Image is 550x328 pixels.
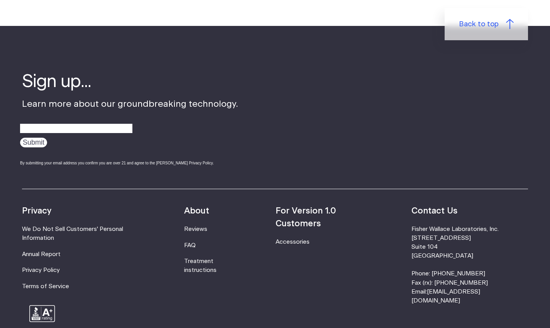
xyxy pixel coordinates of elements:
[411,289,480,304] a: [EMAIL_ADDRESS][DOMAIN_NAME]
[22,267,60,273] a: Privacy Policy
[20,160,238,166] div: By submitting your email address you confirm you are over 21 and agree to the [PERSON_NAME] Priva...
[184,243,196,248] a: FAQ
[20,138,47,147] input: Submit
[184,207,209,215] strong: About
[276,239,310,245] a: Accessories
[411,207,457,215] strong: Contact Us
[22,251,61,257] a: Annual Report
[22,226,123,241] a: We Do Not Sell Customers' Personal Information
[445,8,528,41] a: Back to top
[22,207,51,215] strong: Privacy
[411,225,528,305] li: Fisher Wallace Laboratories, Inc. [STREET_ADDRESS] Suite 104 [GEOGRAPHIC_DATA] Phone: [PHONE_NUMB...
[276,207,336,228] strong: For Version 1.0 Customers
[184,226,207,232] a: Reviews
[184,258,217,273] a: Treatment instructions
[22,70,238,94] h4: Sign up...
[22,284,69,289] a: Terms of Service
[22,70,238,173] div: Learn more about our groundbreaking technology.
[459,19,499,30] span: Back to top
